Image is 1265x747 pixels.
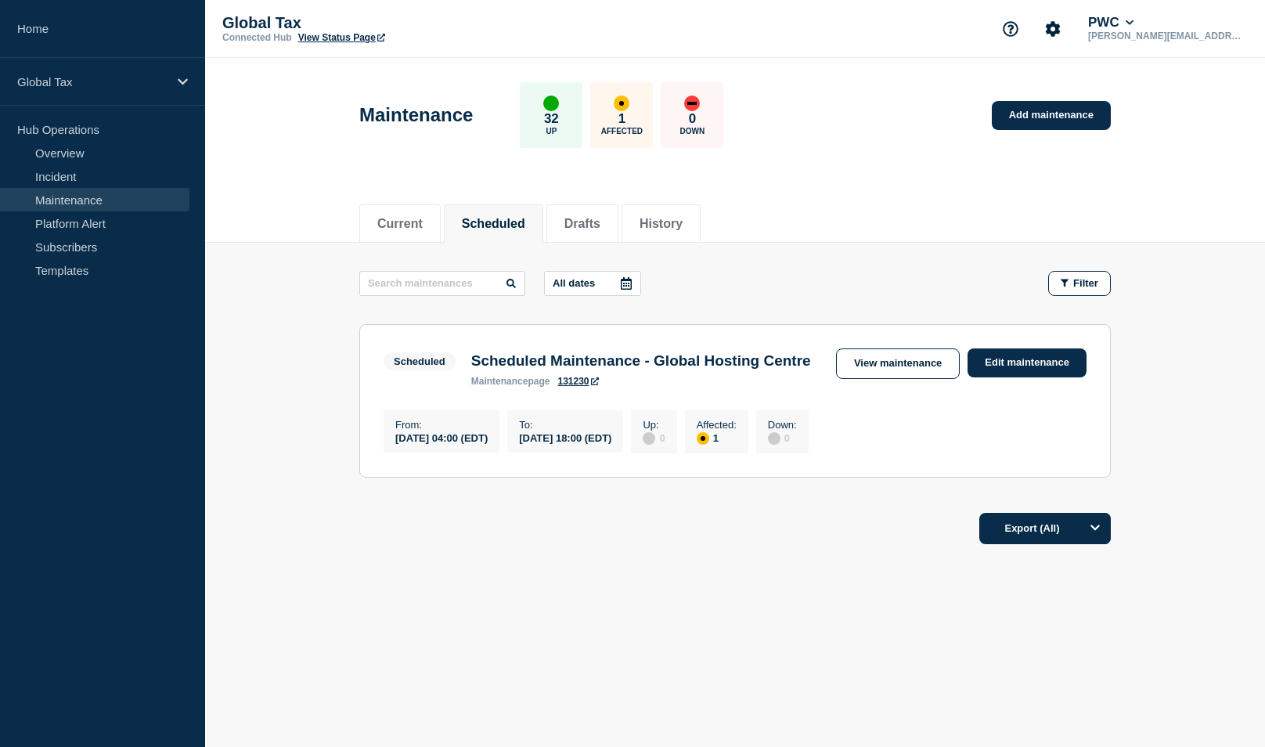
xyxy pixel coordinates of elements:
div: Scheduled [394,355,445,367]
div: affected [614,96,629,111]
div: disabled [768,432,780,445]
div: 0 [643,431,665,445]
p: To : [519,419,611,431]
a: View maintenance [836,348,960,379]
div: up [543,96,559,111]
h1: Maintenance [359,104,473,126]
p: Up [546,127,557,135]
p: [PERSON_NAME][EMAIL_ADDRESS][PERSON_NAME][DOMAIN_NAME] [1085,31,1248,41]
button: Account settings [1036,13,1069,45]
a: Edit maintenance [968,348,1087,377]
button: History [640,217,683,231]
div: disabled [643,432,655,445]
div: down [684,96,700,111]
p: Affected : [697,419,737,431]
span: maintenance [471,376,528,387]
button: Drafts [564,217,600,231]
p: Global Tax [222,14,535,32]
p: Global Tax [17,75,168,88]
input: Search maintenances [359,271,525,296]
div: 0 [768,431,797,445]
span: Filter [1073,277,1098,289]
a: 131230 [557,376,598,387]
div: [DATE] 18:00 (EDT) [519,431,611,444]
p: From : [395,419,488,431]
div: [DATE] 04:00 (EDT) [395,431,488,444]
button: PWC [1085,15,1137,31]
button: Filter [1048,271,1111,296]
p: 0 [689,111,696,127]
button: Scheduled [462,217,525,231]
h3: Scheduled Maintenance - Global Hosting Centre [471,352,811,370]
button: Support [994,13,1027,45]
button: Export (All) [979,513,1111,544]
a: View Status Page [298,32,385,43]
button: All dates [544,271,641,296]
p: Connected Hub [222,32,292,43]
button: Current [377,217,423,231]
p: Down [680,127,705,135]
div: affected [697,432,709,445]
p: All dates [553,277,595,289]
p: Up : [643,419,665,431]
div: 1 [697,431,737,445]
p: 32 [544,111,559,127]
p: Down : [768,419,797,431]
p: 1 [618,111,625,127]
p: page [471,376,550,387]
button: Options [1079,513,1111,544]
a: Add maintenance [992,101,1111,130]
p: Affected [601,127,643,135]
